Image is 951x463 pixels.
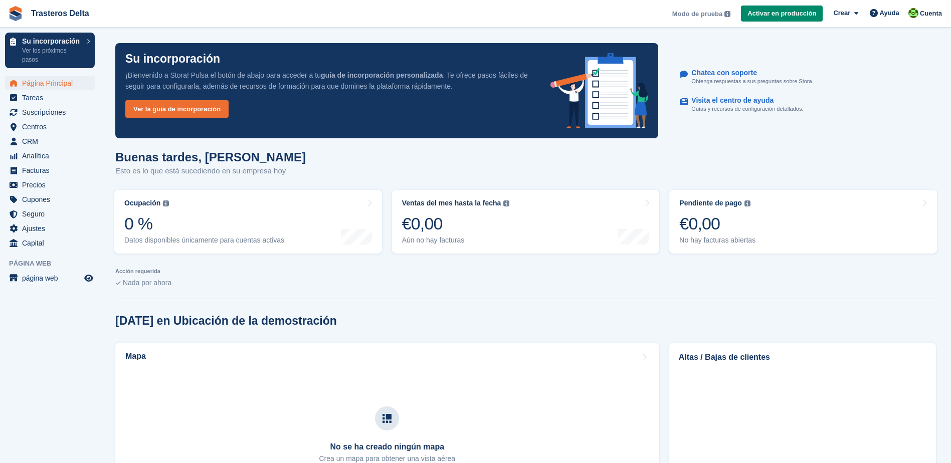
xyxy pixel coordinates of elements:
[22,192,82,206] span: Cupones
[402,199,501,207] div: Ventas del mes hasta la fecha
[27,5,93,22] a: Trasteros Delta
[22,46,82,64] p: Ver los próximos pasos
[5,271,95,285] a: menú
[115,314,337,328] h2: [DATE] en Ubicación de la demostración
[124,213,284,234] div: 0 %
[22,163,82,177] span: Facturas
[679,213,755,234] div: €0,00
[402,213,510,234] div: €0,00
[8,6,23,21] img: stora-icon-8386f47178a22dfd0bd8f6a31ec36ba5ce8667c1dd55bd0f319d3a0aa187defe.svg
[125,70,534,92] p: ¡Bienvenido a Stora! Pulsa el botón de abajo para acceder a tu . Te ofrece pasos fáciles de segui...
[125,100,229,118] a: Ver la guía de incorporación
[833,8,850,18] span: Crear
[163,200,169,206] img: icon-info-grey-7440780725fd019a000dd9b08b2336e03edf1995a4989e88bcd33f0948082b44.svg
[741,6,823,22] a: Activar en producción
[880,8,899,18] span: Ayuda
[691,96,795,105] p: Visita el centro de ayuda
[744,200,750,206] img: icon-info-grey-7440780725fd019a000dd9b08b2336e03edf1995a4989e88bcd33f0948082b44.svg
[22,38,82,45] p: Su incorporación
[679,351,926,363] h2: Altas / Bajas de clientes
[124,236,284,245] div: Datos disponibles únicamente para cuentas activas
[5,149,95,163] a: menu
[383,414,392,423] img: map-icn-33ee37083ee616e46c38cad1a60f524a97daa1e2b2c8c0bc3eb3415660979fc1.svg
[672,9,722,19] span: Modo de prueba
[5,91,95,105] a: menu
[5,76,95,90] a: menu
[124,199,160,207] div: Ocupación
[724,11,730,17] img: icon-info-grey-7440780725fd019a000dd9b08b2336e03edf1995a4989e88bcd33f0948082b44.svg
[5,236,95,250] a: menu
[5,33,95,68] a: Su incorporación Ver los próximos pasos
[5,192,95,206] a: menu
[5,134,95,148] a: menu
[22,178,82,192] span: Precios
[550,53,649,128] img: onboarding-info-6c161a55d2c0e0a8cae90662b2fe09162a5109e8cc188191df67fb4f79e88e88.svg
[920,9,942,19] span: Cuenta
[22,105,82,119] span: Suscripciones
[691,77,813,86] p: Obtenga respuestas a sus preguntas sobre Stora.
[392,190,660,254] a: Ventas del mes hasta la fecha €0,00 Aún no hay facturas
[22,271,82,285] span: página web
[5,120,95,134] a: menu
[680,64,926,91] a: Chatea con soporte Obtenga respuestas a sus preguntas sobre Stora.
[5,178,95,192] a: menu
[83,272,95,284] a: Vista previa de la tienda
[402,236,510,245] div: Aún no hay facturas
[123,279,171,287] span: Nada por ahora
[22,221,82,236] span: Ajustes
[503,200,509,206] img: icon-info-grey-7440780725fd019a000dd9b08b2336e03edf1995a4989e88bcd33f0948082b44.svg
[285,442,490,451] h3: No se ha creado ningún mapa
[125,352,146,361] h2: Mapa
[747,9,816,19] span: Activar en producción
[908,8,918,18] img: Raquel Mangrane
[5,221,95,236] a: menu
[691,69,805,77] p: Chatea con soporte
[115,281,121,285] img: blank_slate_check_icon-ba018cac091ee9be17c0a81a6c232d5eb81de652e7a59be601be346b1b6ddf79.svg
[22,149,82,163] span: Analítica
[691,105,803,113] p: Guías y recursos de configuración detallados.
[115,268,936,275] p: Acción requerida
[5,163,95,177] a: menu
[679,199,741,207] div: Pendiente de pago
[115,150,306,164] h1: Buenas tardes, [PERSON_NAME]
[22,207,82,221] span: Seguro
[22,236,82,250] span: Capital
[669,190,937,254] a: Pendiente de pago €0,00 No hay facturas abiertas
[680,91,926,118] a: Visita el centro de ayuda Guías y recursos de configuración detallados.
[22,91,82,105] span: Tareas
[22,120,82,134] span: Centros
[679,236,755,245] div: No hay facturas abiertas
[5,207,95,221] a: menu
[114,190,382,254] a: Ocupación 0 % Datos disponibles únicamente para cuentas activas
[115,165,306,177] p: Esto es lo que está sucediendo en su empresa hoy
[22,134,82,148] span: CRM
[125,53,220,65] p: Su incorporación
[9,259,100,269] span: Página web
[22,76,82,90] span: Página Principal
[321,71,443,79] strong: guía de incorporación personalizada
[5,105,95,119] a: menu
